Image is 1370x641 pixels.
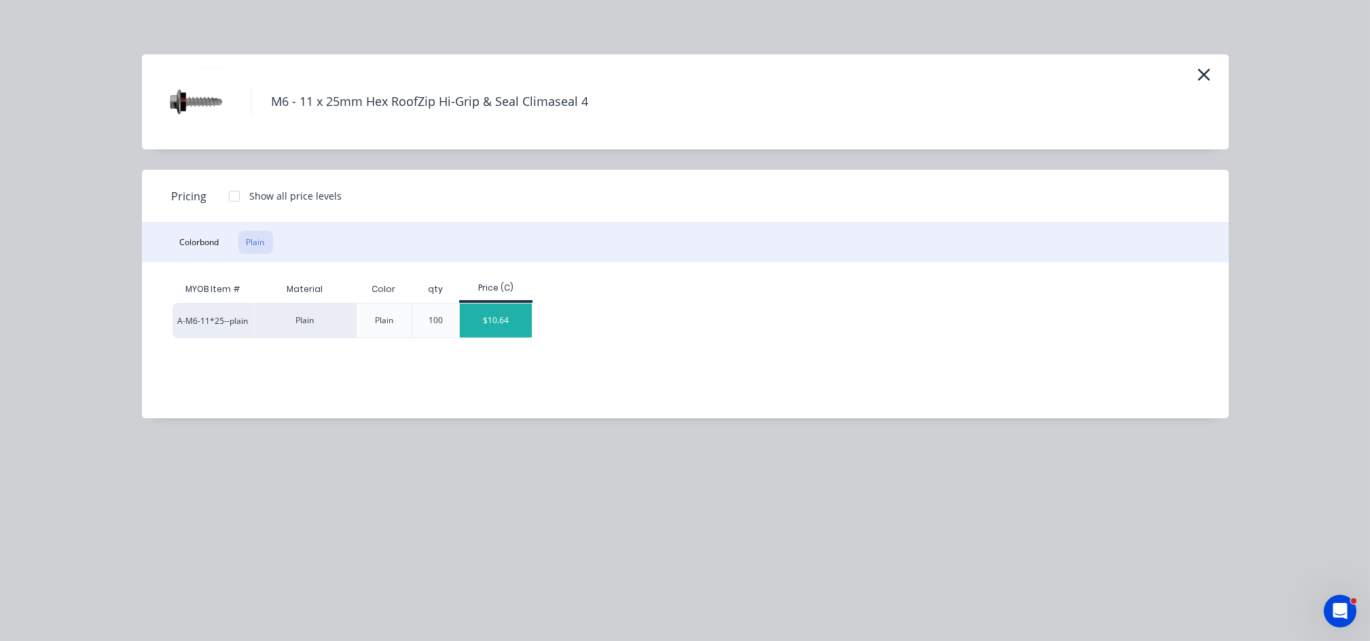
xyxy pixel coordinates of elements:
div: MYOB Item # [173,276,254,303]
div: $10.64 [460,304,533,337]
div: Show all price levels [250,189,342,203]
img: M6 - 11 x 25mm Hex RoofZip Hi-Grip & Seal Climaseal 4 [162,68,230,136]
h4: M6 - 11 x 25mm Hex RoofZip Hi-Grip & Seal Climaseal 4 [251,89,609,115]
button: Plain [238,231,273,254]
div: Plain [254,303,356,338]
iframe: Intercom live chat [1324,595,1356,627]
div: Plain [375,314,393,327]
div: qty [417,272,454,306]
div: Color [361,272,406,306]
div: Material [254,276,356,303]
div: A-M6-11*25--plain [173,303,254,338]
div: 100 [429,314,443,327]
div: Price (C) [459,282,533,294]
span: Pricing [172,188,207,204]
button: Colorbond [172,231,228,254]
